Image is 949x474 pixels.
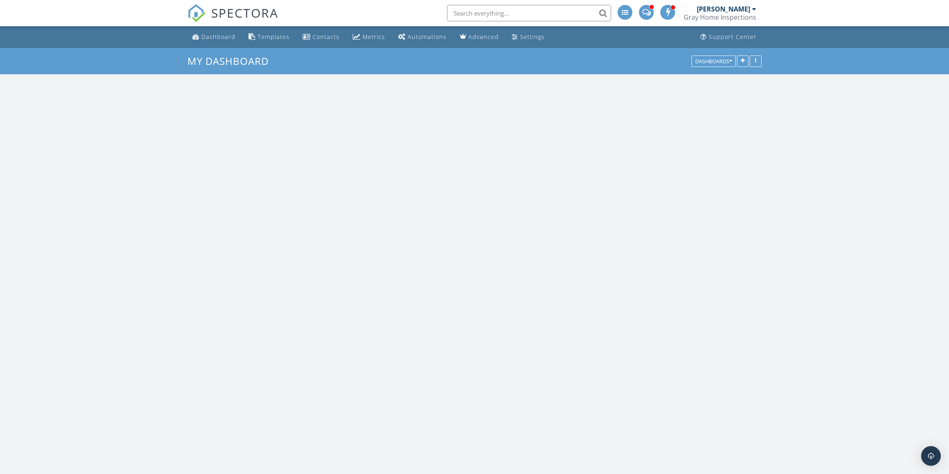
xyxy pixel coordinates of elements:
[697,30,760,45] a: Support Center
[299,30,343,45] a: Contacts
[245,30,293,45] a: Templates
[258,33,290,41] div: Templates
[697,5,750,13] div: [PERSON_NAME]
[695,58,732,64] div: Dashboards
[395,30,450,45] a: Automations (Advanced)
[520,33,545,41] div: Settings
[408,33,447,41] div: Automations
[456,30,502,45] a: Advanced
[684,13,756,21] div: Gray Home Inspections
[468,33,499,41] div: Advanced
[189,30,239,45] a: Dashboard
[201,33,235,41] div: Dashboard
[921,446,941,466] div: Open Intercom Messenger
[363,33,385,41] div: Metrics
[709,33,757,41] div: Support Center
[691,55,736,67] button: Dashboards
[509,30,548,45] a: Settings
[187,54,276,68] a: My Dashboard
[313,33,340,41] div: Contacts
[187,4,205,22] img: The Best Home Inspection Software - Spectora
[187,11,278,28] a: SPECTORA
[349,30,388,45] a: Metrics
[211,4,278,21] span: SPECTORA
[447,5,611,21] input: Search everything...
